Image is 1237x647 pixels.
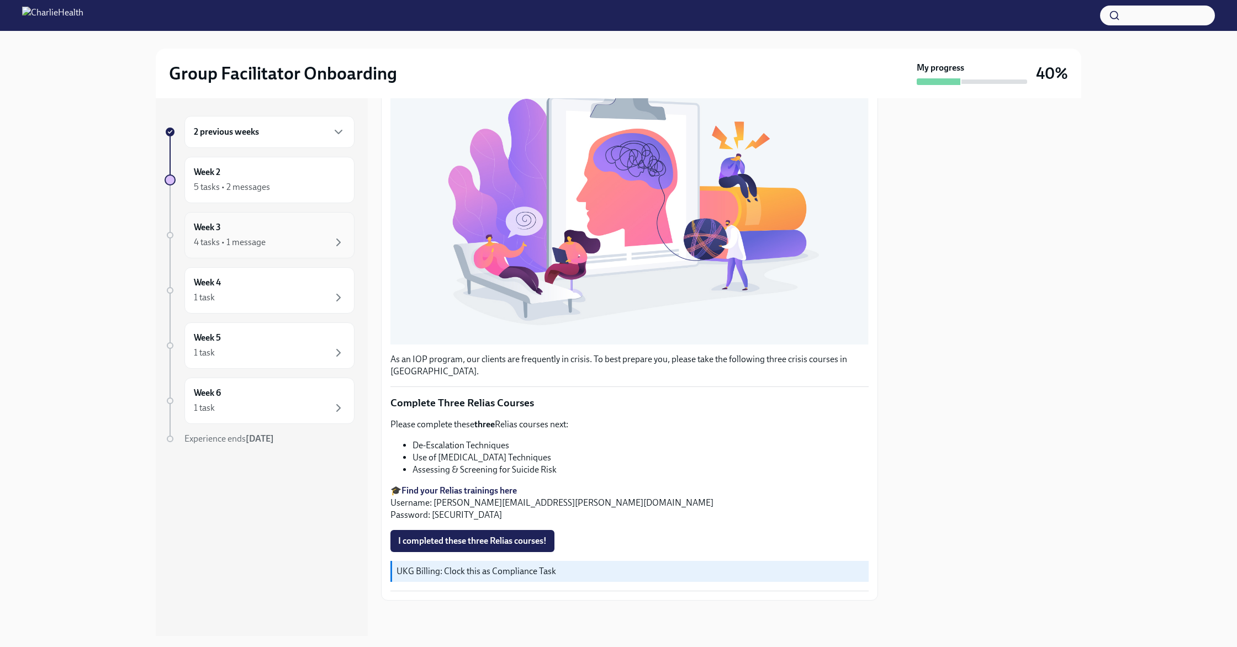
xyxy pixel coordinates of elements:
a: Week 41 task [165,267,355,314]
div: 1 task [194,347,215,359]
p: 🎓 Username: [PERSON_NAME][EMAIL_ADDRESS][PERSON_NAME][DOMAIN_NAME] Password: [SECURITY_DATA] [390,485,869,521]
button: Zoom image [390,57,869,344]
h6: Week 5 [194,332,221,344]
strong: My progress [917,62,964,74]
h2: Group Facilitator Onboarding [169,62,397,84]
a: Week 25 tasks • 2 messages [165,157,355,203]
div: 1 task [194,402,215,414]
h6: Week 4 [194,277,221,289]
a: Week 61 task [165,378,355,424]
p: As an IOP program, our clients are frequently in crisis. To best prepare you, please take the fol... [390,353,869,378]
li: De-Escalation Techniques [413,439,869,452]
div: 1 task [194,291,215,304]
div: 2 previous weeks [184,116,355,148]
li: Assessing & Screening for Suicide Risk [413,464,869,476]
div: 4 tasks • 1 message [194,236,266,248]
a: Find your Relias trainings here [401,485,517,496]
h3: 40% [1036,63,1068,83]
h6: Week 2 [194,166,220,178]
span: Experience ends [184,433,274,444]
strong: [DATE] [246,433,274,444]
h6: Week 3 [194,221,221,234]
p: Complete Three Relias Courses [390,396,869,410]
h6: Week 6 [194,387,221,399]
a: Week 51 task [165,322,355,369]
p: UKG Billing: Clock this as Compliance Task [397,565,864,577]
img: CharlieHealth [22,7,83,24]
li: Use of [MEDICAL_DATA] Techniques [413,452,869,464]
strong: three [474,419,495,429]
h6: 2 previous weeks [194,126,259,138]
div: 5 tasks • 2 messages [194,181,270,193]
span: I completed these three Relias courses! [398,535,547,547]
a: Week 34 tasks • 1 message [165,212,355,258]
button: I completed these three Relias courses! [390,530,554,552]
p: Please complete these Relias courses next: [390,418,869,431]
